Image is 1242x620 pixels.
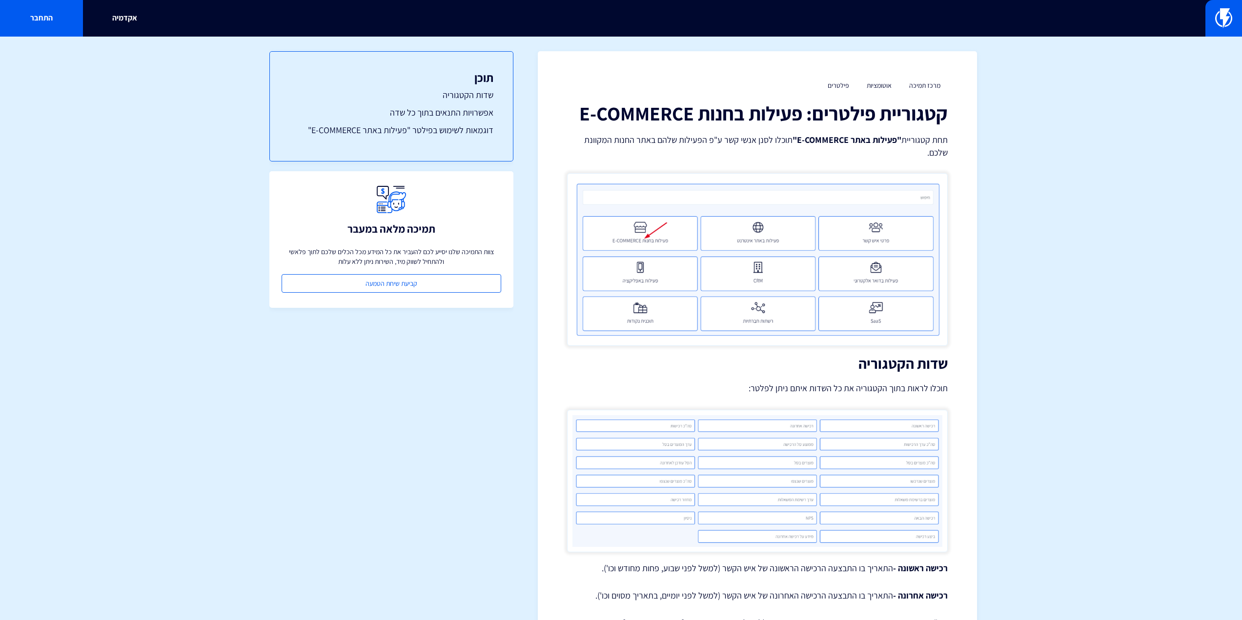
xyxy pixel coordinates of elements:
p: תחת קטגוריית תוכלו לסנן אנשי קשר ע"פ הפעילות שלהם באתר החנות המקוונת שלכם. [567,134,948,159]
a: מרכז תמיכה [909,81,940,90]
p: תוכלו לראות בתוך הקטגוריה את כל השדות איתם ניתן לפלטר: [567,381,948,395]
a: אפשרויות התנאים בתוך כל שדה [289,106,493,119]
p: התאריך בו התבצעה הרכישה הראשונה של איש הקשר (למשל לפני שבוע, פחות מחודש וכו'). [567,562,948,575]
p: צוות התמיכה שלנו יסייע לכם להעביר את כל המידע מכל הכלים שלכם לתוך פלאשי ולהתחיל לשווק מיד, השירות... [282,247,501,266]
h1: קטגוריית פילטרים: פעילות בחנות E-COMMERCE [567,102,948,124]
h3: תמיכה מלאה במעבר [347,223,435,235]
h2: שדות הקטגוריה [567,356,948,372]
p: התאריך בו התבצעה הרכישה האחרונה של איש הקשר (למשל לפני יומיים, בתאריך מסוים וכו'). [567,589,948,602]
a: דוגמאות לשימוש בפילטר "פעילות באתר E-COMMERCE" [289,124,493,137]
a: קביעת שיחת הטמעה [282,274,501,293]
strong: "פעילות באתר E-COMMERCE" [793,134,901,145]
a: אוטומציות [867,81,892,90]
a: פילטרים [828,81,849,90]
strong: רכישה ראשונה - [893,562,948,574]
strong: רכישה אחרונה - [893,590,948,601]
a: שדות הקטגוריה [289,89,493,101]
h3: תוכן [289,71,493,84]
